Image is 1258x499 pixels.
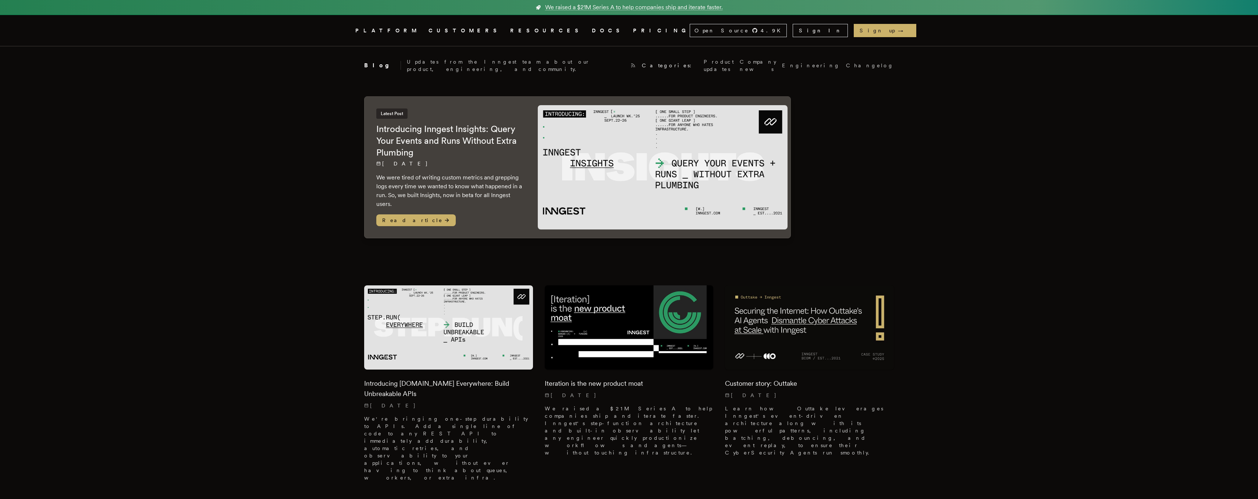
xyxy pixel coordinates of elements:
[642,62,698,69] span: Categories:
[364,415,533,481] p: We're bringing one-step durability to APIs. Add a single line of code to any REST API to immediat...
[364,61,401,70] h2: Blog
[704,58,734,73] a: Product updates
[725,378,894,389] h2: Customer story: Outtake
[854,24,916,37] a: Sign up
[545,3,723,12] span: We raised a $21M Series A to help companies ship and iterate faster.
[364,378,533,399] h2: Introducing [DOMAIN_NAME] Everywhere: Build Unbreakable APIs
[545,285,714,462] a: Featured image for Iteration is the new product moat blog postIteration is the new product moat[D...
[725,392,894,399] p: [DATE]
[592,26,624,35] a: DOCS
[898,27,910,34] span: →
[429,26,501,35] a: CUSTOMERS
[376,123,523,158] h2: Introducing Inngest Insights: Query Your Events and Runs Without Extra Plumbing
[633,26,690,35] a: PRICING
[545,285,714,370] img: Featured image for Iteration is the new product moat blog post
[725,405,894,456] p: Learn how Outtake leverages Inngest's event-driven architecture along with its powerful patterns,...
[545,405,714,456] p: We raised a $21M Series A to help companies ship and iterate faster. Inngest's step-function arch...
[782,62,840,69] a: Engineering
[376,214,456,226] span: Read article
[376,108,408,119] span: Latest Post
[376,173,523,208] p: We were tired of writing custom metrics and grepping logs every time we wanted to know what happe...
[725,285,894,370] img: Featured image for Customer story: Outtake blog post
[538,105,788,230] img: Featured image for Introducing Inngest Insights: Query Your Events and Runs Without Extra Plumbin...
[364,402,533,409] p: [DATE]
[761,27,785,34] span: 4.9 K
[376,160,523,167] p: [DATE]
[793,24,848,37] a: Sign In
[407,58,624,73] p: Updates from the Inngest team about our product, engineering, and community.
[694,27,749,34] span: Open Source
[545,378,714,389] h2: Iteration is the new product moat
[725,285,894,462] a: Featured image for Customer story: Outtake blog postCustomer story: Outtake[DATE] Learn how Outta...
[355,26,420,35] button: PLATFORM
[335,15,923,46] nav: Global
[545,392,714,399] p: [DATE]
[846,62,894,69] a: Changelog
[364,96,791,238] a: Latest PostIntroducing Inngest Insights: Query Your Events and Runs Without Extra Plumbing[DATE] ...
[510,26,583,35] button: RESOURCES
[364,285,533,370] img: Featured image for Introducing Step.Run Everywhere: Build Unbreakable APIs blog post
[740,58,776,73] a: Company news
[364,285,533,487] a: Featured image for Introducing Step.Run Everywhere: Build Unbreakable APIs blog postIntroducing [...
